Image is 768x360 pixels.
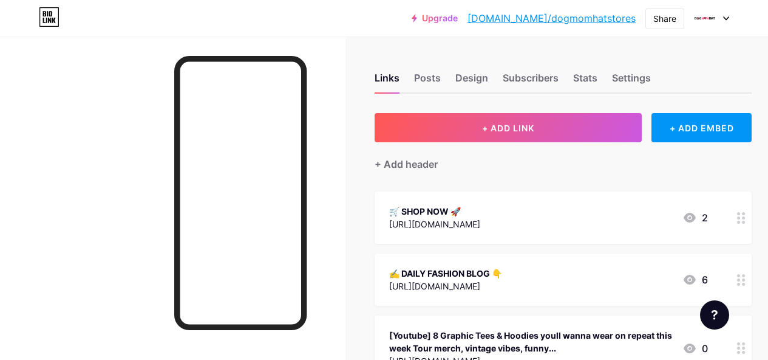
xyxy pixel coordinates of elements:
div: Share [653,12,676,25]
div: [Youtube] 8 Graphic Tees & Hoodies youll wanna wear on repeat this week Tour merch, vintage vibes... [389,329,673,355]
div: Links [375,71,399,92]
div: 🛒 SHOP NOW 🚀 [389,205,480,218]
div: Settings [612,71,651,92]
div: ✍ DAILY FASHION BLOG 👇 [389,267,502,280]
button: + ADD LINK [375,113,642,142]
div: 6 [682,272,708,287]
div: Posts [414,71,441,92]
a: [DOMAIN_NAME]/dogmomhatstores [467,11,636,26]
div: Subscribers [503,71,559,92]
div: [URL][DOMAIN_NAME] [389,218,480,230]
div: + ADD EMBED [651,113,752,142]
div: + Add header [375,157,438,171]
span: + ADD LINK [482,123,534,133]
div: 2 [682,210,708,225]
div: 0 [682,341,708,356]
div: Stats [573,71,597,92]
a: Upgrade [412,13,458,23]
img: Dog Mom Hat [693,7,716,30]
div: Design [455,71,488,92]
div: [URL][DOMAIN_NAME] [389,280,502,292]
